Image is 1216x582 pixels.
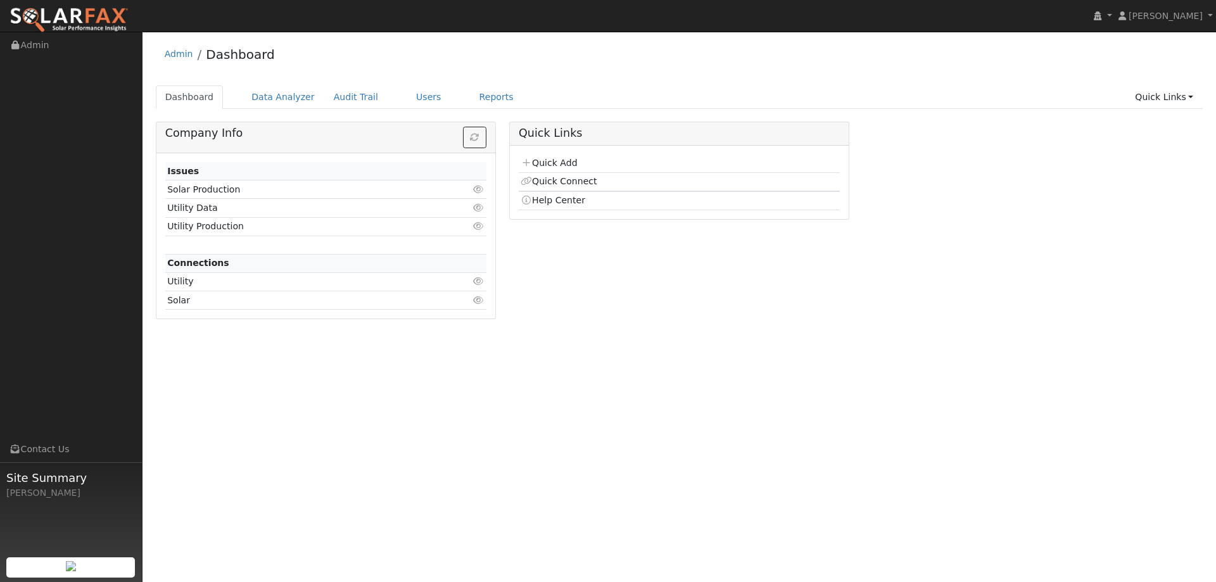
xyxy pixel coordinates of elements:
td: Utility Production [165,217,434,236]
a: Quick Add [521,158,577,168]
span: Site Summary [6,469,136,486]
i: Click to view [473,222,484,231]
td: Utility Data [165,199,434,217]
i: Click to view [473,277,484,286]
a: Reports [470,85,523,109]
a: Quick Links [1125,85,1203,109]
i: Click to view [473,203,484,212]
a: Help Center [521,195,585,205]
h5: Quick Links [519,127,840,140]
a: Dashboard [156,85,224,109]
i: Click to view [473,296,484,305]
a: Quick Connect [521,176,597,186]
img: SolarFax [9,7,129,34]
i: Click to view [473,185,484,194]
a: Dashboard [206,47,275,62]
img: retrieve [66,561,76,571]
span: [PERSON_NAME] [1129,11,1203,21]
td: Solar [165,291,434,310]
a: Users [407,85,451,109]
td: Utility [165,272,434,291]
td: Solar Production [165,180,434,199]
a: Data Analyzer [242,85,324,109]
div: [PERSON_NAME] [6,486,136,500]
h5: Company Info [165,127,486,140]
strong: Issues [167,166,199,176]
a: Admin [165,49,193,59]
a: Audit Trail [324,85,388,109]
strong: Connections [167,258,229,268]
